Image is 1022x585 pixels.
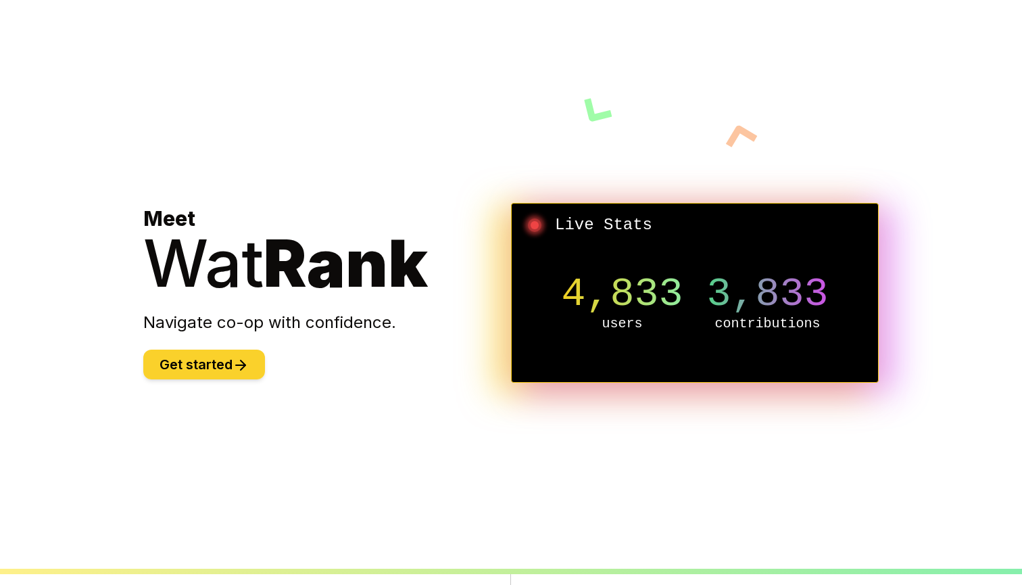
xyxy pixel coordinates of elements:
[264,224,428,302] span: Rank
[522,214,867,236] h2: Live Stats
[143,224,264,302] span: Wat
[143,206,511,296] h1: Meet
[550,274,695,314] p: 4,833
[143,312,511,333] p: Navigate co-op with confidence.
[143,358,265,372] a: Get started
[695,314,840,333] p: contributions
[143,350,265,379] button: Get started
[550,314,695,333] p: users
[695,274,840,314] p: 3,833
